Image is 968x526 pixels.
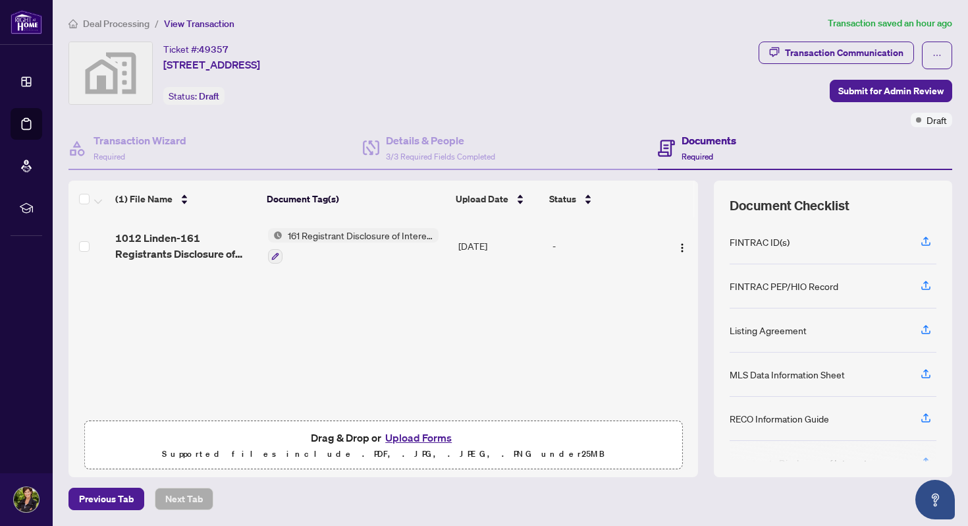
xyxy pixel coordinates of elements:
span: 1012 Linden-161 Registrants Disclosure of Interest - Disposition of Property - PropTx-OREA_[DATE]... [115,230,257,262]
button: Logo [672,235,693,256]
div: Listing Agreement [730,323,807,337]
span: Drag & Drop orUpload FormsSupported files include .PDF, .JPG, .JPEG, .PNG under25MB [85,421,682,470]
img: Logo [677,243,687,253]
div: MLS Data Information Sheet [730,367,845,382]
span: Required [682,152,713,161]
span: Draft [927,113,947,127]
span: 161 Registrant Disclosure of Interest - Disposition ofProperty [282,228,439,243]
span: Drag & Drop or [311,429,456,446]
td: [DATE] [453,218,547,274]
th: Document Tag(s) [261,181,451,218]
div: - [552,239,660,253]
div: Status: [163,87,225,105]
span: View Transaction [164,18,234,30]
span: Deal Processing [83,18,149,30]
img: svg%3e [69,42,152,104]
button: Status Icon161 Registrant Disclosure of Interest - Disposition ofProperty [268,228,439,264]
div: RECO Information Guide [730,411,829,426]
th: Status [544,181,661,218]
h4: Transaction Wizard [94,132,186,148]
span: Upload Date [456,192,508,206]
button: Next Tab [155,488,213,510]
span: Draft [199,90,219,102]
div: Transaction Communication [785,42,903,63]
th: (1) File Name [110,181,261,218]
button: Upload Forms [381,429,456,446]
span: [STREET_ADDRESS] [163,57,260,73]
h4: Documents [682,132,736,148]
div: Ticket #: [163,42,229,57]
span: 49357 [199,44,229,55]
p: Supported files include .PDF, .JPG, .JPEG, .PNG under 25 MB [93,446,674,462]
span: Required [94,152,125,161]
img: Profile Icon [14,487,39,512]
span: Previous Tab [79,488,134,510]
li: / [155,16,159,31]
span: Submit for Admin Review [838,80,944,102]
button: Previous Tab [68,488,144,510]
span: ellipsis [932,51,942,60]
button: Open asap [915,480,955,519]
th: Upload Date [450,181,544,218]
div: FINTRAC ID(s) [730,235,790,249]
button: Submit for Admin Review [830,80,952,102]
article: Transaction saved an hour ago [828,16,952,31]
span: Status [549,192,576,206]
h4: Details & People [386,132,495,148]
span: home [68,19,78,28]
span: Document Checklist [730,196,849,215]
img: Status Icon [268,228,282,243]
img: logo [11,10,42,34]
div: FINTRAC PEP/HIO Record [730,279,838,293]
span: 3/3 Required Fields Completed [386,152,495,161]
button: Transaction Communication [759,42,914,64]
span: (1) File Name [115,192,173,206]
